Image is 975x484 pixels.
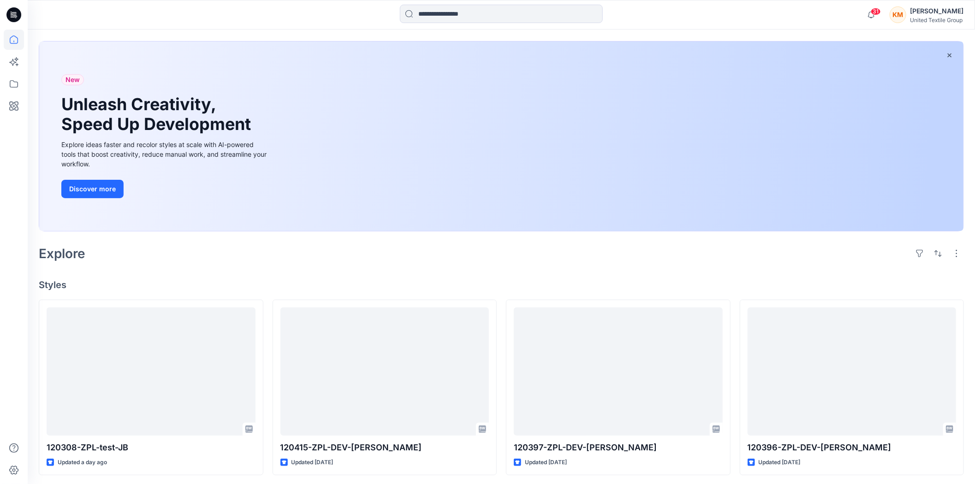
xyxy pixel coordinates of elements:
[910,17,963,24] div: United Textile Group
[58,458,107,467] p: Updated a day ago
[890,6,906,23] div: KM
[65,74,80,85] span: New
[910,6,963,17] div: [PERSON_NAME]
[39,279,964,290] h4: Styles
[748,441,957,454] p: 120396-ZPL-DEV-[PERSON_NAME]
[61,140,269,169] div: Explore ideas faster and recolor styles at scale with AI-powered tools that boost creativity, red...
[280,441,489,454] p: 120415-ZPL-DEV-[PERSON_NAME]
[525,458,567,467] p: Updated [DATE]
[291,458,333,467] p: Updated [DATE]
[61,94,255,134] h1: Unleash Creativity, Speed Up Development
[61,180,269,198] a: Discover more
[514,441,723,454] p: 120397-ZPL-DEV-[PERSON_NAME]
[61,180,124,198] button: Discover more
[47,441,256,454] p: 120308-ZPL-test-JB
[759,458,801,467] p: Updated [DATE]
[871,8,881,15] span: 31
[39,246,85,261] h2: Explore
